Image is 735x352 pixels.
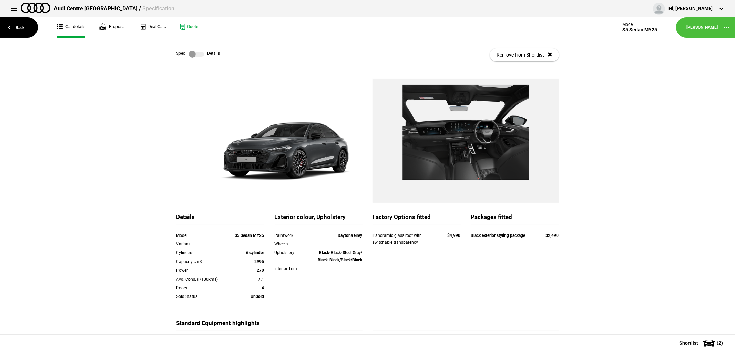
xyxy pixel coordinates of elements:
[373,213,461,225] div: Factory Options fitted
[258,277,264,282] strong: 7.1
[448,233,461,238] strong: $4,990
[176,232,229,239] div: Model
[142,5,174,12] span: Specification
[718,19,735,36] button: ...
[180,17,198,38] a: Quote
[622,27,657,33] div: S5 Sedan MY25
[176,258,229,265] div: Capacity cm3
[176,267,229,274] div: Power
[373,232,435,246] div: Panoramic glass roof with switchable transparency
[176,241,229,248] div: Variant
[176,213,264,225] div: Details
[686,24,718,30] a: [PERSON_NAME]
[275,232,310,239] div: Paintwork
[176,319,363,331] div: Standard Equipment highlights
[668,5,713,12] div: Hi, [PERSON_NAME]
[275,213,363,225] div: Exterior colour, Upholstery
[251,294,264,299] strong: UnSold
[235,233,264,238] strong: S5 Sedan MY25
[679,341,698,345] span: Shortlist
[262,285,264,290] strong: 4
[471,233,525,238] strong: Black exterior styling package
[669,334,735,352] button: Shortlist(2)
[99,17,126,38] a: Proposal
[255,259,264,264] strong: 2995
[546,233,559,238] strong: $2,490
[21,3,50,13] img: audi.png
[275,265,310,272] div: Interior Trim
[176,276,229,283] div: Avg. Cons. (l/100kms)
[54,5,174,12] div: Audi Centre [GEOGRAPHIC_DATA] /
[622,22,657,27] div: Model
[140,17,166,38] a: Deal Calc
[246,250,264,255] strong: 6 cylinder
[176,51,220,58] div: Spec Details
[275,249,310,256] div: Upholstery
[176,293,229,300] div: Sold Status
[318,250,363,262] strong: Black-Black-Steel Gray/ Black-Black/Black/Black
[338,233,363,238] strong: Daytona Grey
[257,268,264,273] strong: 270
[176,284,229,291] div: Doors
[176,249,229,256] div: Cylinders
[490,48,559,61] button: Remove from Shortlist
[57,17,85,38] a: Car details
[717,341,723,345] span: ( 2 )
[471,213,559,225] div: Packages fitted
[275,241,310,248] div: Wheels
